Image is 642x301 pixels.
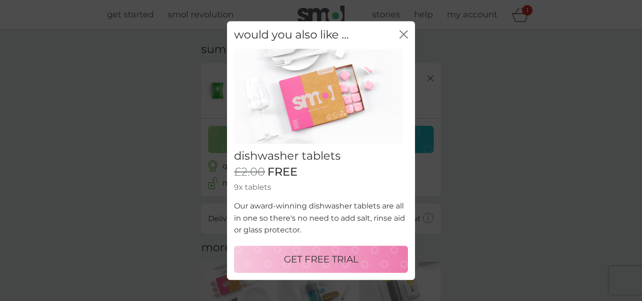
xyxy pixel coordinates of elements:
[234,165,265,179] span: £2.00
[234,149,408,163] h2: dishwasher tablets
[234,246,408,273] button: GET FREE TRIAL
[284,252,359,267] p: GET FREE TRIAL
[234,200,408,236] p: Our award-winning dishwasher tablets are all in one so there's no need to add salt, rinse aid or ...
[399,30,408,40] button: close
[267,165,298,179] span: FREE
[234,181,408,193] p: 9x tablets
[234,28,349,42] h2: would you also like ...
